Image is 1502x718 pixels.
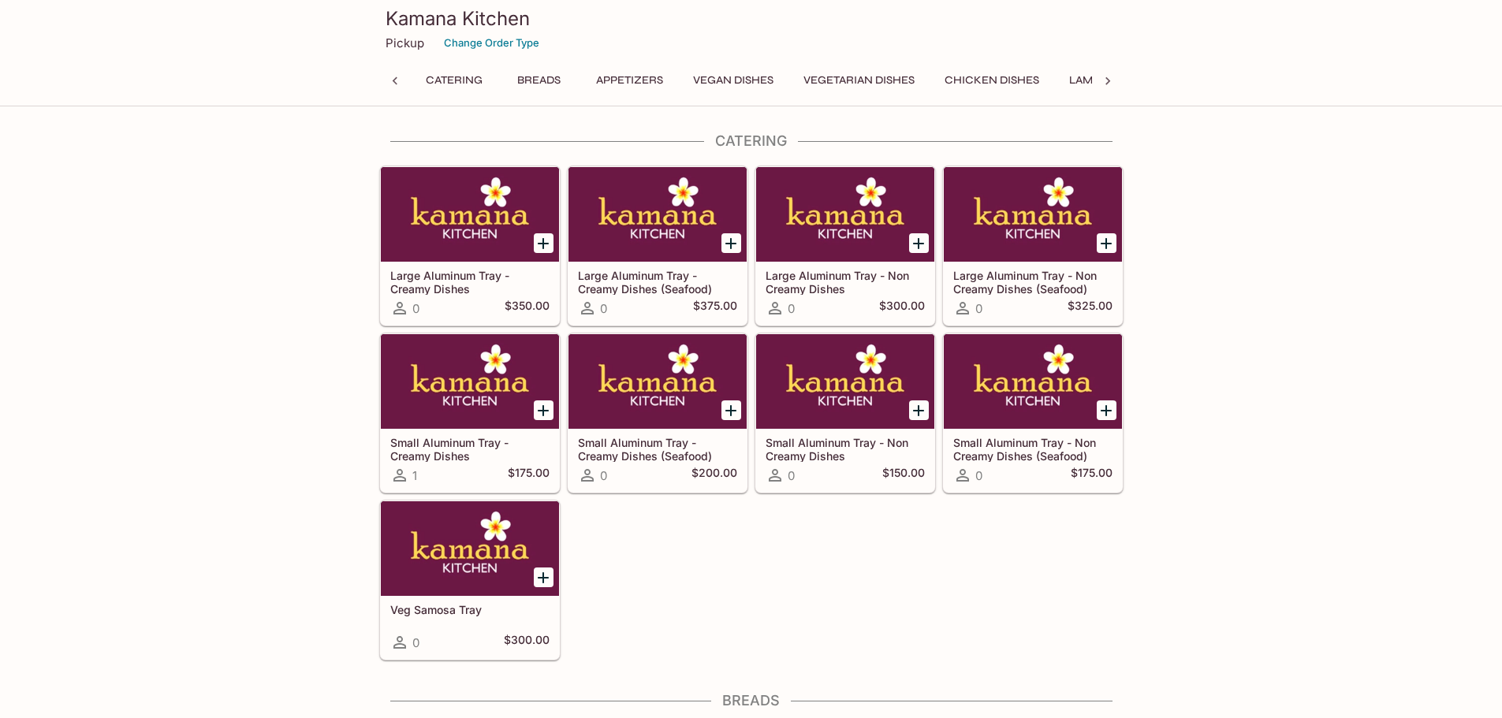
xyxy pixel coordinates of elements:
[505,299,550,318] h5: $350.00
[943,333,1123,493] a: Small Aluminum Tray - Non Creamy Dishes (Seafood)0$175.00
[766,436,925,462] h5: Small Aluminum Tray - Non Creamy Dishes
[755,166,935,326] a: Large Aluminum Tray - Non Creamy Dishes0$300.00
[390,603,550,616] h5: Veg Samosa Tray
[379,132,1124,150] h4: Catering
[534,567,553,587] button: Add Veg Samosa Tray
[534,400,553,420] button: Add Small Aluminum Tray - Creamy Dishes
[691,466,737,485] h5: $200.00
[879,299,925,318] h5: $300.00
[943,166,1123,326] a: Large Aluminum Tray - Non Creamy Dishes (Seafood)0$325.00
[600,468,607,483] span: 0
[721,400,741,420] button: Add Small Aluminum Tray - Creamy Dishes (Seafood)
[390,269,550,295] h5: Large Aluminum Tray - Creamy Dishes
[379,692,1124,709] h4: Breads
[909,400,929,420] button: Add Small Aluminum Tray - Non Creamy Dishes
[795,69,923,91] button: Vegetarian Dishes
[721,233,741,253] button: Add Large Aluminum Tray - Creamy Dishes (Seafood)
[755,333,935,493] a: Small Aluminum Tray - Non Creamy Dishes0$150.00
[381,167,559,262] div: Large Aluminum Tray - Creamy Dishes
[380,500,560,660] a: Veg Samosa Tray0$300.00
[788,301,795,316] span: 0
[953,269,1113,295] h5: Large Aluminum Tray - Non Creamy Dishes (Seafood)
[380,166,560,326] a: Large Aluminum Tray - Creamy Dishes0$350.00
[909,233,929,253] button: Add Large Aluminum Tray - Non Creamy Dishes
[788,468,795,483] span: 0
[568,167,747,262] div: Large Aluminum Tray - Creamy Dishes (Seafood)
[944,167,1122,262] div: Large Aluminum Tray - Non Creamy Dishes (Seafood)
[1097,233,1116,253] button: Add Large Aluminum Tray - Non Creamy Dishes (Seafood)
[380,333,560,493] a: Small Aluminum Tray - Creamy Dishes1$175.00
[882,466,925,485] h5: $150.00
[578,269,737,295] h5: Large Aluminum Tray - Creamy Dishes (Seafood)
[1071,466,1113,485] h5: $175.00
[693,299,737,318] h5: $375.00
[508,466,550,485] h5: $175.00
[600,301,607,316] span: 0
[975,468,982,483] span: 0
[587,69,672,91] button: Appetizers
[944,334,1122,429] div: Small Aluminum Tray - Non Creamy Dishes (Seafood)
[412,301,419,316] span: 0
[975,301,982,316] span: 0
[386,35,424,50] p: Pickup
[756,167,934,262] div: Large Aluminum Tray - Non Creamy Dishes
[534,233,553,253] button: Add Large Aluminum Tray - Creamy Dishes
[504,633,550,652] h5: $300.00
[381,501,559,596] div: Veg Samosa Tray
[390,436,550,462] h5: Small Aluminum Tray - Creamy Dishes
[953,436,1113,462] h5: Small Aluminum Tray - Non Creamy Dishes (Seafood)
[412,635,419,650] span: 0
[381,334,559,429] div: Small Aluminum Tray - Creamy Dishes
[412,468,417,483] span: 1
[568,166,747,326] a: Large Aluminum Tray - Creamy Dishes (Seafood)0$375.00
[1060,69,1150,91] button: Lamb Dishes
[568,333,747,493] a: Small Aluminum Tray - Creamy Dishes (Seafood)0$200.00
[437,31,546,55] button: Change Order Type
[684,69,782,91] button: Vegan Dishes
[936,69,1048,91] button: Chicken Dishes
[417,69,491,91] button: Catering
[756,334,934,429] div: Small Aluminum Tray - Non Creamy Dishes
[766,269,925,295] h5: Large Aluminum Tray - Non Creamy Dishes
[578,436,737,462] h5: Small Aluminum Tray - Creamy Dishes (Seafood)
[504,69,575,91] button: Breads
[386,6,1117,31] h3: Kamana Kitchen
[568,334,747,429] div: Small Aluminum Tray - Creamy Dishes (Seafood)
[1097,400,1116,420] button: Add Small Aluminum Tray - Non Creamy Dishes (Seafood)
[1068,299,1113,318] h5: $325.00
